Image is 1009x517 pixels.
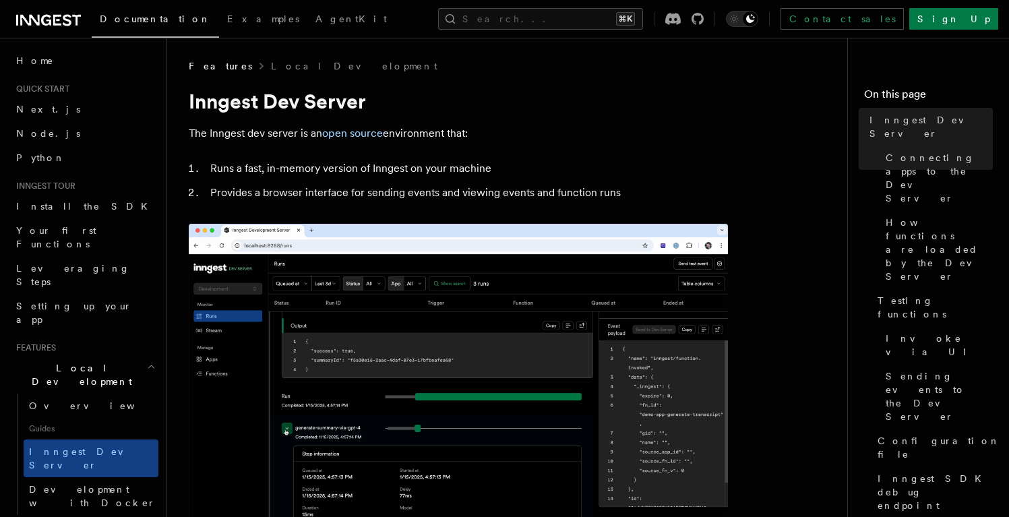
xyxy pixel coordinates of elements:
p: The Inngest dev server is an environment that: [189,124,728,143]
span: Install the SDK [16,201,156,212]
span: Invoke via UI [886,332,993,359]
span: Documentation [100,13,211,24]
button: Local Development [11,356,158,394]
a: Your first Functions [11,218,158,256]
kbd: ⌘K [616,12,635,26]
span: Inngest Dev Server [29,446,144,470]
button: Search...⌘K [438,8,643,30]
a: Sending events to the Dev Server [880,364,993,429]
li: Runs a fast, in-memory version of Inngest on your machine [206,159,728,178]
span: Guides [24,418,158,439]
a: Contact sales [781,8,904,30]
a: Invoke via UI [880,326,993,364]
span: Examples [227,13,299,24]
span: How functions are loaded by the Dev Server [886,216,993,283]
span: Features [189,59,252,73]
a: Inngest Dev Server [24,439,158,477]
span: Overview [29,400,168,411]
a: Install the SDK [11,194,158,218]
span: Inngest Dev Server [869,113,993,140]
h4: On this page [864,86,993,108]
a: Home [11,49,158,73]
div: Local Development [11,394,158,515]
span: Setting up your app [16,301,132,325]
a: Overview [24,394,158,418]
a: Local Development [271,59,437,73]
a: Sign Up [909,8,998,30]
button: Toggle dark mode [726,11,758,27]
a: Leveraging Steps [11,256,158,294]
span: Leveraging Steps [16,263,130,287]
span: Testing functions [878,294,993,321]
span: AgentKit [315,13,387,24]
h1: Inngest Dev Server [189,89,728,113]
li: Provides a browser interface for sending events and viewing events and function runs [206,183,728,202]
a: Node.js [11,121,158,146]
a: Testing functions [872,288,993,326]
span: Your first Functions [16,225,96,249]
a: Documentation [92,4,219,38]
a: AgentKit [307,4,395,36]
a: open source [322,127,383,140]
span: Development with Docker [29,484,156,508]
a: Connecting apps to the Dev Server [880,146,993,210]
a: Next.js [11,97,158,121]
span: Python [16,152,65,163]
span: Features [11,342,56,353]
a: Inngest Dev Server [864,108,993,146]
a: How functions are loaded by the Dev Server [880,210,993,288]
span: Sending events to the Dev Server [886,369,993,423]
span: Configuration file [878,434,1000,461]
a: Setting up your app [11,294,158,332]
span: Home [16,54,54,67]
span: Local Development [11,361,147,388]
span: Connecting apps to the Dev Server [886,151,993,205]
a: Configuration file [872,429,993,466]
a: Development with Docker [24,477,158,515]
span: Quick start [11,84,69,94]
span: Next.js [16,104,80,115]
a: Python [11,146,158,170]
span: Inngest tour [11,181,75,191]
span: Inngest SDK debug endpoint [878,472,993,512]
a: Examples [219,4,307,36]
span: Node.js [16,128,80,139]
